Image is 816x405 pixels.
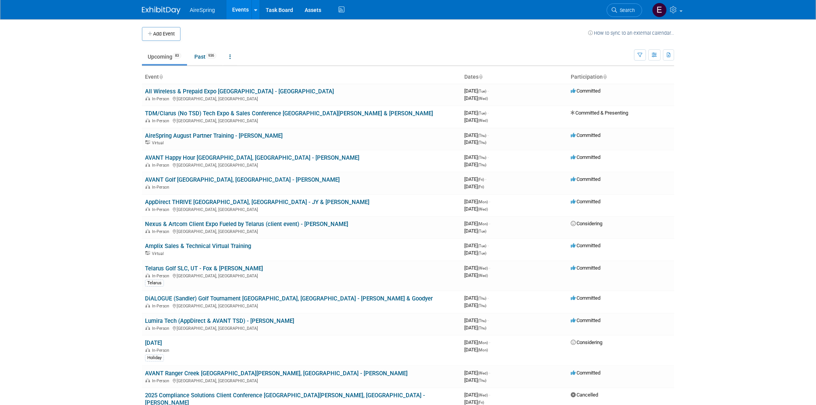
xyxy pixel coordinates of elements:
[571,317,600,323] span: Committed
[145,117,458,123] div: [GEOGRAPHIC_DATA], [GEOGRAPHIC_DATA]
[464,370,490,376] span: [DATE]
[142,27,180,41] button: Add Event
[145,163,150,167] img: In-Person Event
[464,228,486,234] span: [DATE]
[478,200,488,204] span: (Mon)
[478,319,486,323] span: (Thu)
[571,370,600,376] span: Committed
[464,88,489,94] span: [DATE]
[478,371,488,375] span: (Wed)
[145,199,369,206] a: AppDirect THRIVE [GEOGRAPHIC_DATA], [GEOGRAPHIC_DATA] - JY & [PERSON_NAME]
[464,243,489,248] span: [DATE]
[145,304,150,307] img: In-Person Event
[145,221,348,228] a: Nexus & Artcom Client Expo Fueled by Telarus (client event) - [PERSON_NAME]
[145,132,283,139] a: AireSpring August Partner Training - [PERSON_NAME]
[145,378,150,382] img: In-Person Event
[489,339,490,345] span: -
[152,140,166,145] span: Virtual
[489,221,490,226] span: -
[145,326,150,330] img: In-Person Event
[464,95,488,101] span: [DATE]
[478,96,488,101] span: (Wed)
[478,89,486,93] span: (Tue)
[588,30,674,36] a: How to sync to an external calendar...
[152,378,172,383] span: In-Person
[464,302,486,308] span: [DATE]
[152,163,172,168] span: In-Person
[464,325,486,331] span: [DATE]
[145,317,294,324] a: Lumira Tech (AppDirect & AVANT TSD) - [PERSON_NAME]
[189,49,222,64] a: Past936
[145,118,150,122] img: In-Person Event
[145,272,458,278] div: [GEOGRAPHIC_DATA], [GEOGRAPHIC_DATA]
[145,251,150,255] img: Virtual Event
[145,154,359,161] a: AVANT Happy Hour [GEOGRAPHIC_DATA], [GEOGRAPHIC_DATA] - [PERSON_NAME]
[145,302,458,309] div: [GEOGRAPHIC_DATA], [GEOGRAPHIC_DATA]
[142,7,180,14] img: ExhibitDay
[571,392,598,398] span: Cancelled
[464,339,490,345] span: [DATE]
[478,118,488,123] span: (Wed)
[464,132,489,138] span: [DATE]
[145,206,458,212] div: [GEOGRAPHIC_DATA], [GEOGRAPHIC_DATA]
[617,7,635,13] span: Search
[145,370,408,377] a: AVANT Ranger Creek [GEOGRAPHIC_DATA][PERSON_NAME], [GEOGRAPHIC_DATA] - [PERSON_NAME]
[571,339,602,345] span: Considering
[145,354,164,361] div: Holiday
[571,243,600,248] span: Committed
[568,71,674,84] th: Participation
[145,96,150,100] img: In-Person Event
[571,176,600,182] span: Committed
[487,317,489,323] span: -
[464,110,489,116] span: [DATE]
[571,221,602,226] span: Considering
[145,95,458,101] div: [GEOGRAPHIC_DATA], [GEOGRAPHIC_DATA]
[571,154,600,160] span: Committed
[478,140,486,145] span: (Thu)
[478,378,486,383] span: (Thu)
[145,295,433,302] a: DiALOGUE (Sandler) Golf Tournament [GEOGRAPHIC_DATA], [GEOGRAPHIC_DATA] - [PERSON_NAME] & Goodyer
[145,339,162,346] a: [DATE]
[464,250,486,256] span: [DATE]
[603,74,607,80] a: Sort by Participation Type
[607,3,642,17] a: Search
[152,348,172,353] span: In-Person
[489,392,490,398] span: -
[487,295,489,301] span: -
[571,295,600,301] span: Committed
[489,370,490,376] span: -
[489,199,490,204] span: -
[152,96,172,101] span: In-Person
[571,265,600,271] span: Committed
[464,199,490,204] span: [DATE]
[464,139,486,145] span: [DATE]
[464,399,484,405] span: [DATE]
[145,229,150,233] img: In-Person Event
[478,185,484,189] span: (Fri)
[152,229,172,234] span: In-Person
[461,71,568,84] th: Dates
[464,176,486,182] span: [DATE]
[464,206,488,212] span: [DATE]
[487,154,489,160] span: -
[487,110,489,116] span: -
[478,155,486,160] span: (Thu)
[145,348,150,352] img: In-Person Event
[478,111,486,115] span: (Tue)
[464,377,486,383] span: [DATE]
[152,304,172,309] span: In-Person
[145,243,251,250] a: Amplix Sales & Technical Virtual Training
[145,377,458,383] div: [GEOGRAPHIC_DATA], [GEOGRAPHIC_DATA]
[145,162,458,168] div: [GEOGRAPHIC_DATA], [GEOGRAPHIC_DATA]
[145,185,150,189] img: In-Person Event
[478,273,488,278] span: (Wed)
[485,176,486,182] span: -
[478,229,486,233] span: (Tue)
[487,132,489,138] span: -
[159,74,163,80] a: Sort by Event Name
[478,244,486,248] span: (Tue)
[152,118,172,123] span: In-Person
[478,296,486,300] span: (Thu)
[652,3,667,17] img: erica arjona
[173,53,181,59] span: 83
